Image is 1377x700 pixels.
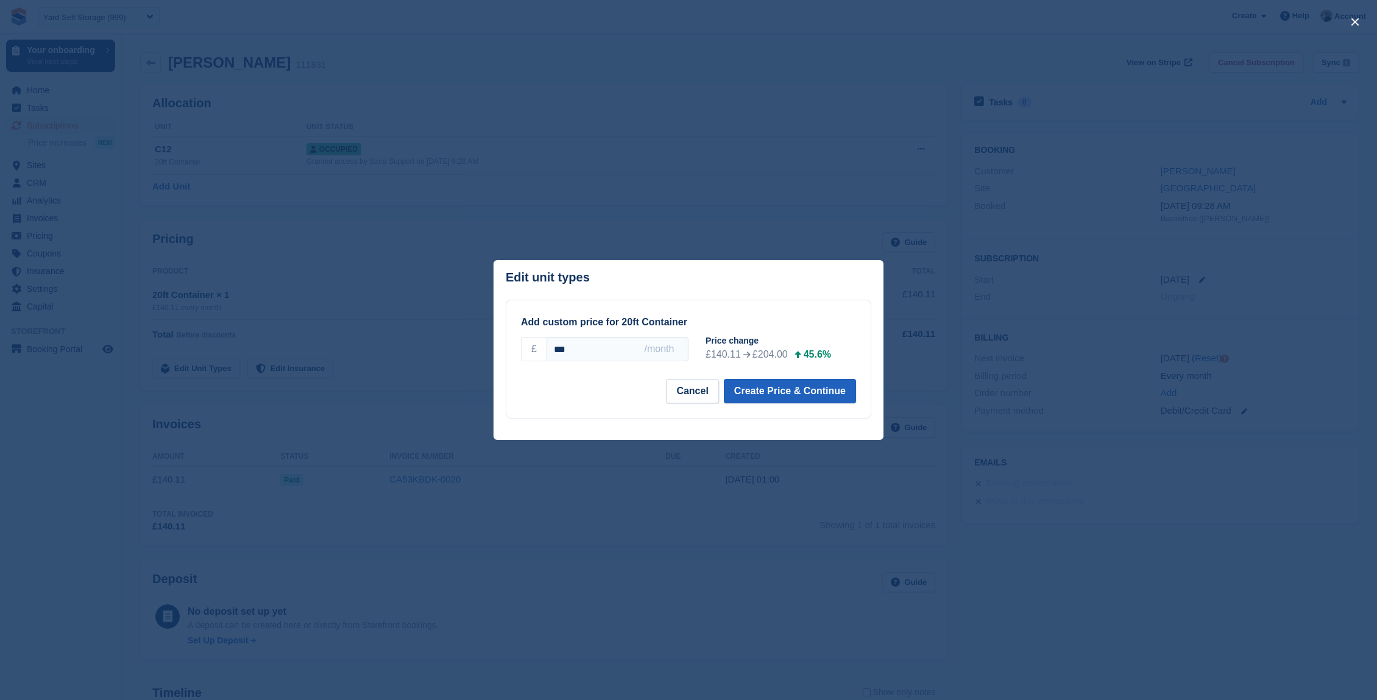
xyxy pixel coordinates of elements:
[1345,12,1365,32] button: close
[706,347,741,362] div: £140.11
[724,379,856,403] button: Create Price & Continue
[521,315,856,330] div: Add custom price for 20ft Container
[666,379,718,403] button: Cancel
[752,347,788,362] div: £204.00
[706,334,866,347] div: Price change
[804,347,831,362] div: 45.6%
[506,270,590,285] p: Edit unit types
